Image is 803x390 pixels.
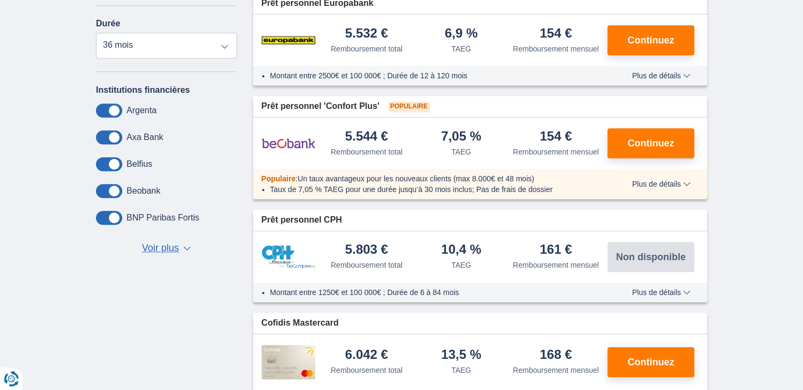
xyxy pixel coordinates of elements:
div: 7,05 % [441,130,481,144]
span: Plus de détails [632,180,690,188]
span: Un taux avantageux pour les nouveaux clients (max 8.000€ et 48 mois) [298,174,534,183]
span: Voir plus [142,241,179,255]
div: 5.544 € [345,130,388,144]
img: pret personnel CPH Banque [262,245,315,268]
span: Populaire [388,101,430,112]
span: Continuez [628,35,674,45]
div: Remboursement total [331,260,403,270]
img: pret personnel Cofidis CC [262,345,315,379]
button: Plus de détails [624,180,698,188]
button: Continuez [607,25,694,55]
img: pret personnel Europabank [262,27,315,54]
div: Remboursement mensuel [513,146,599,157]
div: TAEG [451,146,471,157]
span: Continuez [628,357,674,367]
div: 6,9 % [445,27,478,41]
div: Remboursement mensuel [513,260,599,270]
button: Non disponible [607,242,694,272]
button: Voir plus ▼ [139,241,194,256]
label: BNP Paribas Fortis [127,213,199,223]
span: ▼ [183,246,191,251]
div: 168 € [540,348,572,363]
div: Remboursement mensuel [513,43,599,54]
label: Durée [96,19,120,28]
li: Montant entre 2500€ et 100 000€ ; Durée de 12 à 120 mois [270,70,601,81]
button: Continuez [607,128,694,158]
div: 5.803 € [345,243,388,257]
button: Plus de détails [624,71,698,80]
div: : [253,173,609,184]
label: Axa Bank [127,133,163,142]
div: TAEG [451,260,471,270]
label: Beobank [127,186,160,196]
span: Continuez [628,138,674,148]
span: Cofidis Mastercard [262,317,339,329]
label: Institutions financières [96,85,190,95]
div: Remboursement total [331,365,403,376]
label: Belfius [127,159,152,169]
label: Argenta [127,106,157,115]
li: Montant entre 1250€ et 100 000€ ; Durée de 6 à 84 mois [270,287,601,298]
span: Plus de détails [632,289,690,296]
div: 5.532 € [345,27,388,41]
div: 13,5 % [441,348,481,363]
li: Taux de 7,05 % TAEG pour une durée jusqu’à 30 mois inclus; Pas de frais de dossier [270,184,601,195]
span: Prêt personnel 'Confort Plus' [262,100,380,113]
img: pret personnel Beobank [262,130,315,157]
div: 161 € [540,243,572,257]
button: Plus de détails [624,288,698,297]
div: 10,4 % [441,243,481,257]
div: Remboursement mensuel [513,365,599,376]
div: TAEG [451,365,471,376]
div: TAEG [451,43,471,54]
div: 6.042 € [345,348,388,363]
span: Plus de détails [632,72,690,79]
span: Non disponible [616,252,686,262]
div: Remboursement total [331,146,403,157]
span: Prêt personnel CPH [262,214,342,226]
span: Populaire [262,174,296,183]
div: 154 € [540,130,572,144]
div: Remboursement total [331,43,403,54]
button: Continuez [607,347,694,377]
div: 154 € [540,27,572,41]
